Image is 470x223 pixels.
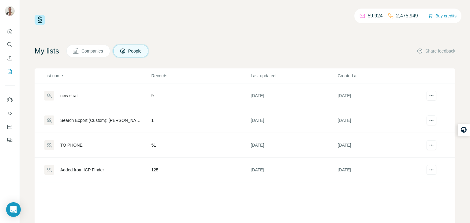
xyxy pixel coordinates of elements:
td: [DATE] [250,133,337,158]
p: Records [151,73,250,79]
button: Feedback [5,135,15,146]
button: Buy credits [428,12,457,20]
td: [DATE] [250,108,337,133]
td: 9 [151,83,251,108]
td: [DATE] [337,83,424,108]
button: Enrich CSV [5,53,15,64]
div: Added from ICP Finder [60,167,104,173]
img: Surfe Logo [35,15,45,25]
button: actions [427,165,436,175]
h4: My lists [35,46,59,56]
p: 59,924 [368,12,383,20]
div: TO PHONE [60,142,83,148]
button: Share feedback [417,48,455,54]
p: 2,475,949 [396,12,418,20]
p: Created at [338,73,424,79]
td: 125 [151,158,251,182]
td: 1 [151,108,251,133]
td: [DATE] [337,108,424,133]
td: [DATE] [337,133,424,158]
button: Quick start [5,26,15,37]
button: actions [427,140,436,150]
button: actions [427,91,436,101]
td: 51 [151,133,251,158]
button: My lists [5,66,15,77]
td: [DATE] [337,158,424,182]
button: Dashboard [5,121,15,132]
button: Use Surfe on LinkedIn [5,94,15,105]
td: [DATE] [250,158,337,182]
img: Avatar [5,6,15,16]
div: Open Intercom Messenger [6,202,21,217]
div: new strat [60,93,78,99]
span: Companies [81,48,104,54]
button: actions [427,115,436,125]
button: Use Surfe API [5,108,15,119]
p: List name [44,73,151,79]
span: People [128,48,142,54]
td: [DATE] [250,83,337,108]
button: Search [5,39,15,50]
div: Search Export (Custom): [PERSON_NAME] and [PERSON_NAME] - [DATE] 13:08 [60,117,141,123]
p: Last updated [251,73,337,79]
